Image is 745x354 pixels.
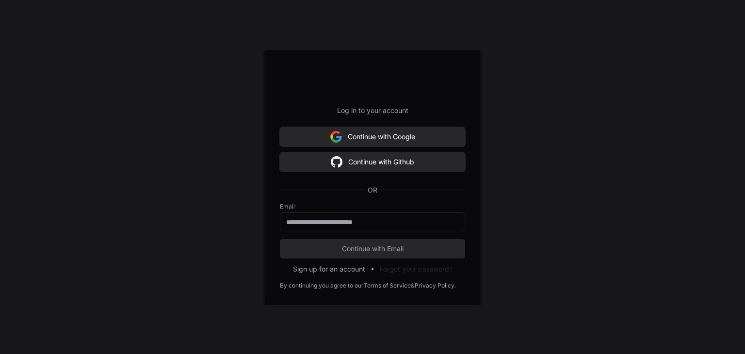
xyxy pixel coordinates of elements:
[293,264,365,274] button: Sign up for an account
[331,152,342,172] img: Sign in with google
[364,185,381,195] span: OR
[280,203,465,210] label: Email
[280,127,465,146] button: Continue with Google
[280,244,465,254] span: Continue with Email
[415,282,455,290] a: Privacy Policy.
[280,152,465,172] button: Continue with Github
[280,106,465,115] p: Log in to your account
[330,127,342,146] img: Sign in with google
[380,264,453,274] button: Forgot your password?
[411,282,415,290] div: &
[364,282,411,290] a: Terms of Service
[280,282,364,290] div: By continuing you agree to our
[280,239,465,258] button: Continue with Email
